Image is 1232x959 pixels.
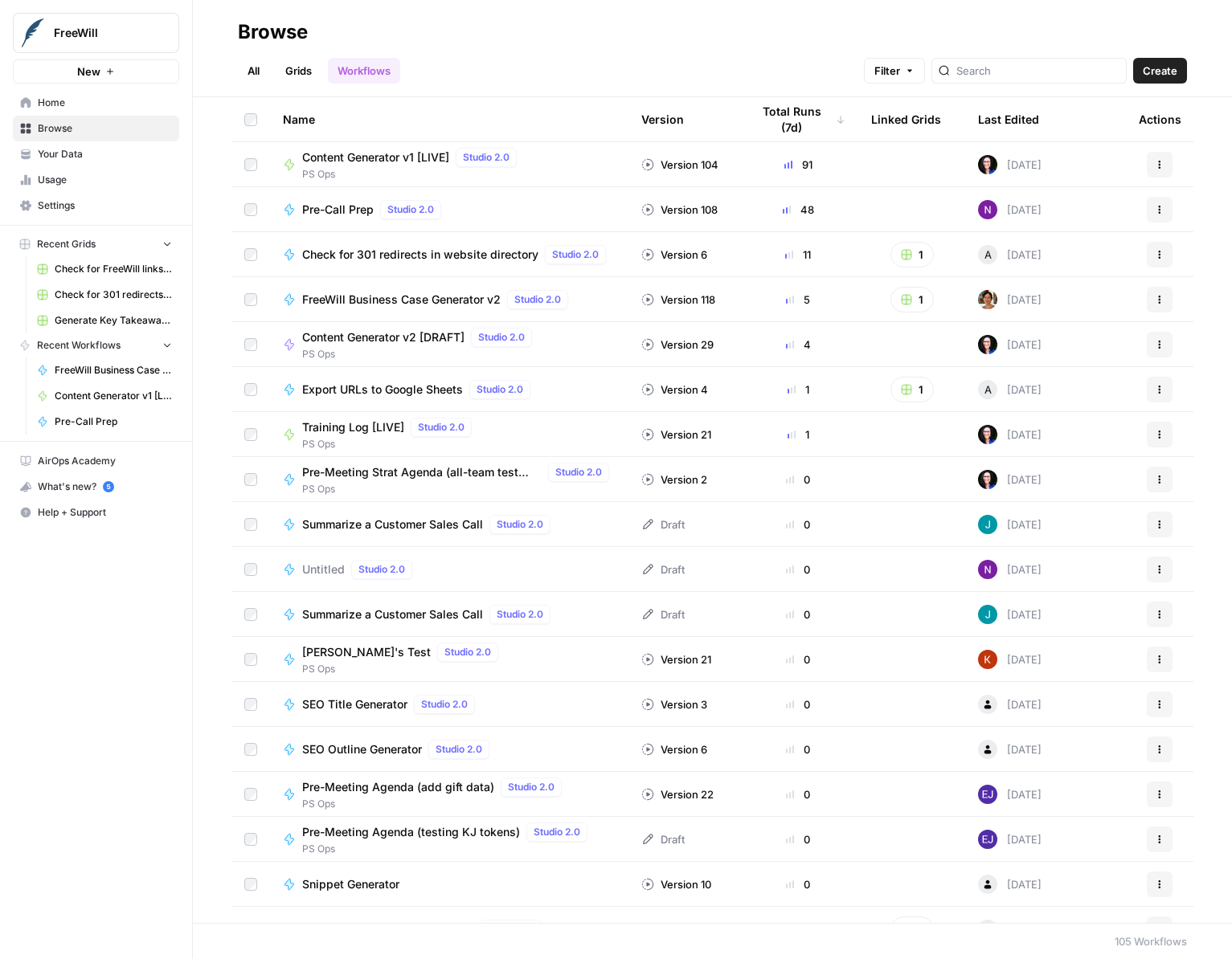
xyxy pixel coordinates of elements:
span: Studio 2.0 [463,150,510,165]
span: Studio 2.0 [497,517,543,532]
div: Version 108 [641,202,718,218]
span: Untitled [302,561,345,577]
div: 0 [751,606,845,622]
div: 91 [751,157,845,173]
span: Browse [38,121,172,136]
img: e74y9dfsxe4powjyqu60jp5it5vi [978,650,997,669]
button: 1 [890,916,934,942]
div: Draft [641,516,685,533]
span: Content Generator v2 [DRAFT] [302,329,465,345]
div: Version 22 [641,786,714,802]
a: Summarize a Customer Sales CallStudio 2.0 [283,515,616,534]
div: [DATE] [978,650,1042,669]
span: Studio 2.0 [488,922,534,937]
span: A [984,921,992,937]
a: FreeWill Business Case Generator v2Studio 2.0 [283,290,616,309]
div: 0 [751,651,845,667]
div: Draft [641,561,685,577]
div: Browse [238,19,308,45]
a: Home [13,90,179,116]
div: [DATE] [978,515,1042,534]
span: Studio 2.0 [497,607,543,622]
span: Studio 2.0 [555,465,602,479]
span: Content Generator v1 [LIVE] [302,149,449,165]
span: [PERSON_NAME]'s Test [302,644,431,660]
span: A [984,382,992,398]
div: 11 [751,247,845,263]
span: Pre-Call Prep [55,414,172,429]
div: [DATE] [978,920,1042,939]
span: Training Log [LIVE] [302,419,404,435]
img: FreeWill Logo [18,18,47,47]
span: SEO Title Generator [302,696,407,712]
button: New [13,59,179,84]
div: [DATE] [978,290,1042,309]
a: Pre-Meeting Agenda (testing KJ tokens)Studio 2.0PS Ops [283,822,616,856]
span: AirOps Academy [38,454,172,468]
span: Recent Grids [37,237,96,251]
span: Help + Support [38,505,172,520]
a: Check for FreeWill links on partner's external website [30,256,179,282]
div: Version 104 [641,157,718,173]
span: PS Ops [302,662,505,676]
a: Content Generator v2 [DRAFT]Studio 2.0PS Ops [283,328,616,361]
img: qbv1ulvrwtta9e8z8l6qv22o0bxd [978,155,997,174]
button: What's new? 5 [13,474,179,500]
input: Search [956,63,1119,79]
a: UntitledStudio 2.0 [283,560,616,579]
div: 0 [751,786,845,802]
button: Create [1133,58,1187,84]
div: What's new? [14,475,178,499]
span: Create [1143,63,1177,79]
a: Content Generator v1 [LIVE]Studio 2.0PS Ops [283,148,616,182]
a: Usage [13,167,179,193]
div: [DATE] [978,605,1042,624]
div: 48 [751,202,845,218]
a: 5 [103,481,114,492]
div: Draft [641,606,685,622]
span: PS Ops [302,797,568,811]
button: Filter [864,58,925,84]
a: SEO Outline GeneratorStudio 2.0 [283,740,616,759]
div: 105 Workflows [1115,933,1187,949]
div: 1 [751,382,845,398]
span: Recent Workflows [37,338,121,353]
span: Studio 2.0 [436,742,482,757]
span: Settings [38,198,172,213]
span: Studio 2.0 [534,825,580,839]
span: Filter [874,63,900,79]
div: [DATE] [978,245,1042,264]
a: [PERSON_NAME]'s TestStudio 2.0PS Ops [283,643,616,676]
button: Recent Workflows [13,333,179,357]
span: Export URLs to Google Sheets [302,382,463,398]
div: 0 [751,561,845,577]
a: Snippet Generator [283,876,616,892]
div: 1 [751,426,845,443]
div: [DATE] [978,830,1042,849]
div: [DATE] [978,155,1042,174]
span: Summarize a Customer Sales Call [302,516,483,533]
div: [DATE] [978,785,1042,804]
button: 1 [890,377,934,402]
a: FreeWill Business Case Generator v2 [30,357,179,383]
a: AirOps Academy [13,448,179,474]
button: Help + Support [13,500,179,525]
a: Check for 301 redirects in website directoryStudio 2.0 [283,245,616,264]
div: Version 4 [641,921,708,937]
img: qbv1ulvrwtta9e8z8l6qv22o0bxd [978,335,997,354]
span: Studio 2.0 [514,292,561,307]
div: Version 21 [641,426,711,443]
img: kedmmdess6i2jj5txyq6cw0yj4oc [978,200,997,219]
span: Pre-Call Prep [302,202,374,218]
span: Usage [38,173,172,187]
div: 0 [751,741,845,757]
div: Last Edited [978,97,1039,141]
img: qbv1ulvrwtta9e8z8l6qv22o0bxd [978,425,997,444]
a: Browse [13,116,179,141]
div: Version 21 [641,651,711,667]
span: Check for 301 redirects on page Grid [55,288,172,302]
a: Content Generator v1 [LIVE] [30,383,179,409]
div: [DATE] [978,695,1042,714]
span: Studio 2.0 [387,202,434,217]
div: [DATE] [978,335,1042,354]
